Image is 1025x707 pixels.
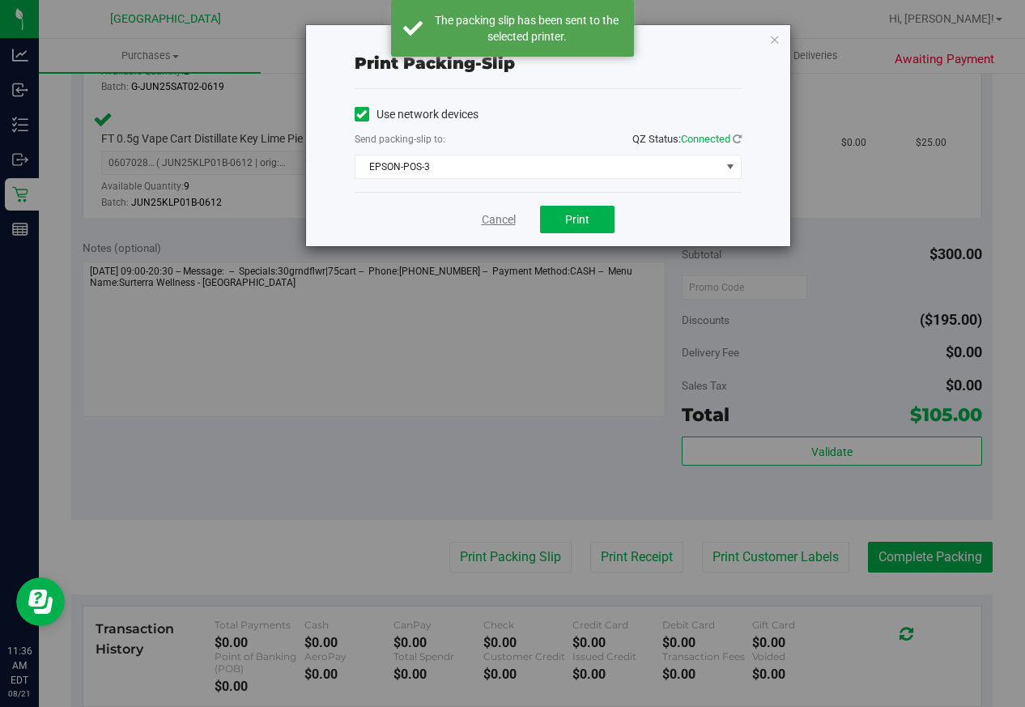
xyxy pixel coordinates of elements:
a: Cancel [482,211,516,228]
span: Connected [681,133,730,145]
span: Print [565,213,589,226]
span: select [720,155,740,178]
span: QZ Status: [632,133,742,145]
div: The packing slip has been sent to the selected printer. [432,12,622,45]
iframe: Resource center [16,577,65,626]
button: Print [540,206,615,233]
span: EPSON-POS-3 [355,155,721,178]
span: Print packing-slip [355,53,515,73]
label: Send packing-slip to: [355,132,445,147]
label: Use network devices [355,106,478,123]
